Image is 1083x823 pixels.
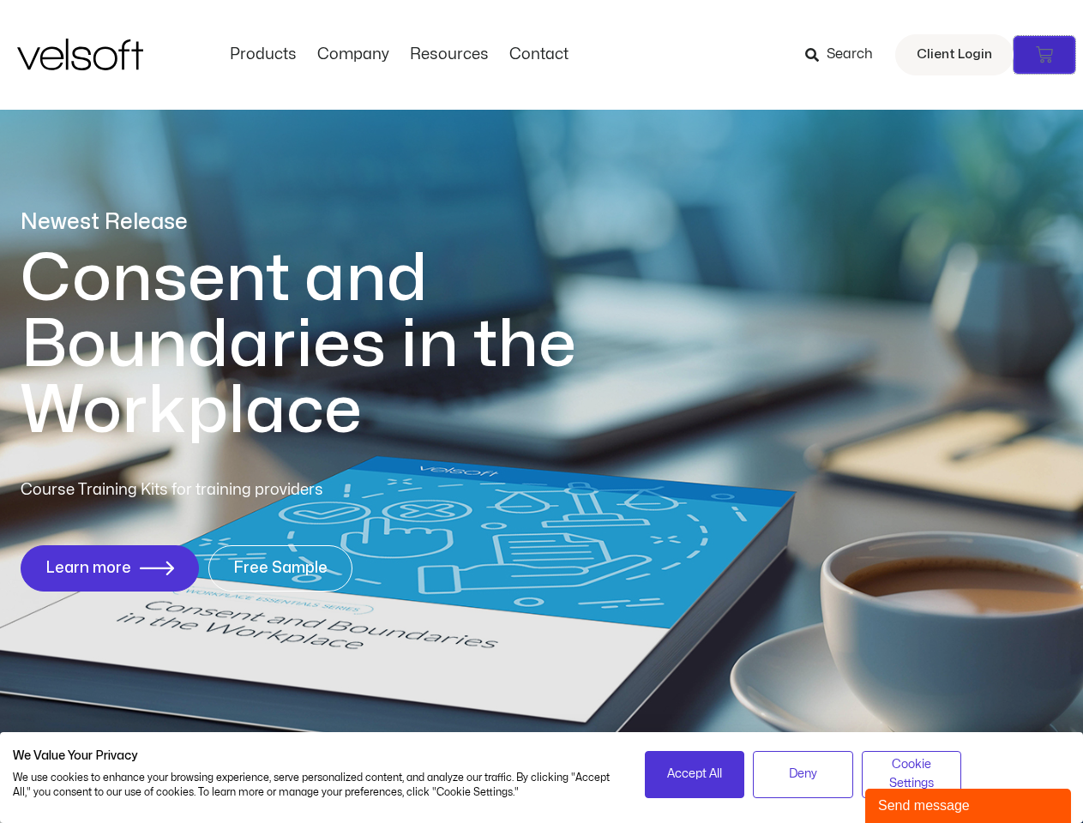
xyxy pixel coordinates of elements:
[827,44,873,66] span: Search
[13,771,619,800] p: We use cookies to enhance your browsing experience, serve personalized content, and analyze our t...
[220,45,579,64] nav: Menu
[865,785,1074,823] iframe: chat widget
[21,207,647,237] p: Newest Release
[13,748,619,764] h2: We Value Your Privacy
[862,751,962,798] button: Adjust cookie preferences
[400,45,499,64] a: ResourcesMenu Toggle
[307,45,400,64] a: CompanyMenu Toggle
[873,755,951,794] span: Cookie Settings
[21,478,448,502] p: Course Training Kits for training providers
[208,545,352,592] a: Free Sample
[220,45,307,64] a: ProductsMenu Toggle
[789,765,817,784] span: Deny
[895,34,1014,75] a: Client Login
[21,246,647,444] h1: Consent and Boundaries in the Workplace
[21,545,199,592] a: Learn more
[499,45,579,64] a: ContactMenu Toggle
[233,560,328,577] span: Free Sample
[17,39,143,70] img: Velsoft Training Materials
[753,751,853,798] button: Deny all cookies
[805,40,885,69] a: Search
[45,560,131,577] span: Learn more
[667,765,722,784] span: Accept All
[917,44,992,66] span: Client Login
[645,751,745,798] button: Accept all cookies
